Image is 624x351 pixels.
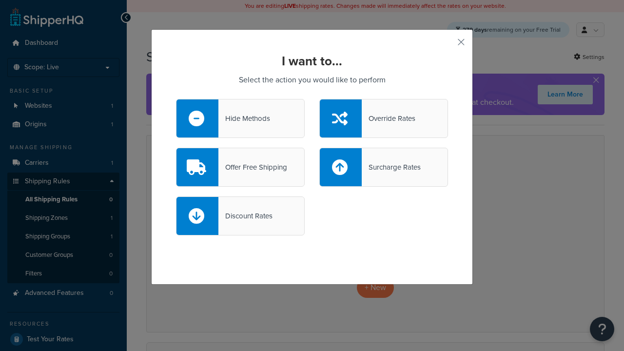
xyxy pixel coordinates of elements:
p: Select the action you would like to perform [176,73,448,87]
div: Surcharge Rates [362,160,421,174]
div: Override Rates [362,112,415,125]
div: Offer Free Shipping [218,160,287,174]
div: Hide Methods [218,112,270,125]
strong: I want to... [282,52,342,70]
div: Discount Rates [218,209,273,223]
